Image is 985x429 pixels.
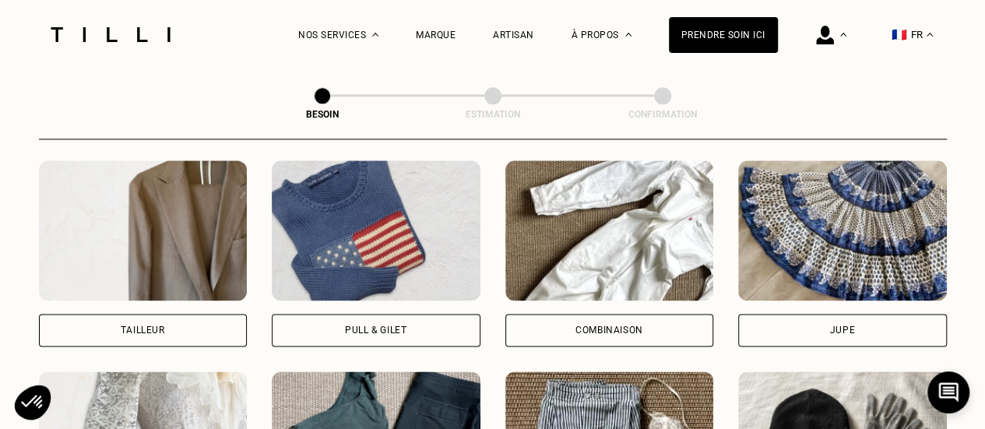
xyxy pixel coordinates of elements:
[892,27,907,42] span: 🇫🇷
[415,109,571,120] div: Estimation
[416,30,456,40] a: Marque
[372,33,378,37] img: Menu déroulant
[505,160,714,301] img: Tilli retouche votre Combinaison
[830,325,855,335] div: Jupe
[45,27,176,42] img: Logo du service de couturière Tilli
[121,325,165,335] div: Tailleur
[669,17,778,53] a: Prendre soin ici
[575,325,643,335] div: Combinaison
[927,33,933,37] img: menu déroulant
[738,160,947,301] img: Tilli retouche votre Jupe
[272,160,480,301] img: Tilli retouche votre Pull & gilet
[816,26,834,44] img: icône connexion
[625,33,631,37] img: Menu déroulant à propos
[39,160,248,301] img: Tilli retouche votre Tailleur
[345,325,406,335] div: Pull & gilet
[585,109,741,120] div: Confirmation
[493,30,534,40] a: Artisan
[840,33,846,37] img: Menu déroulant
[244,109,400,120] div: Besoin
